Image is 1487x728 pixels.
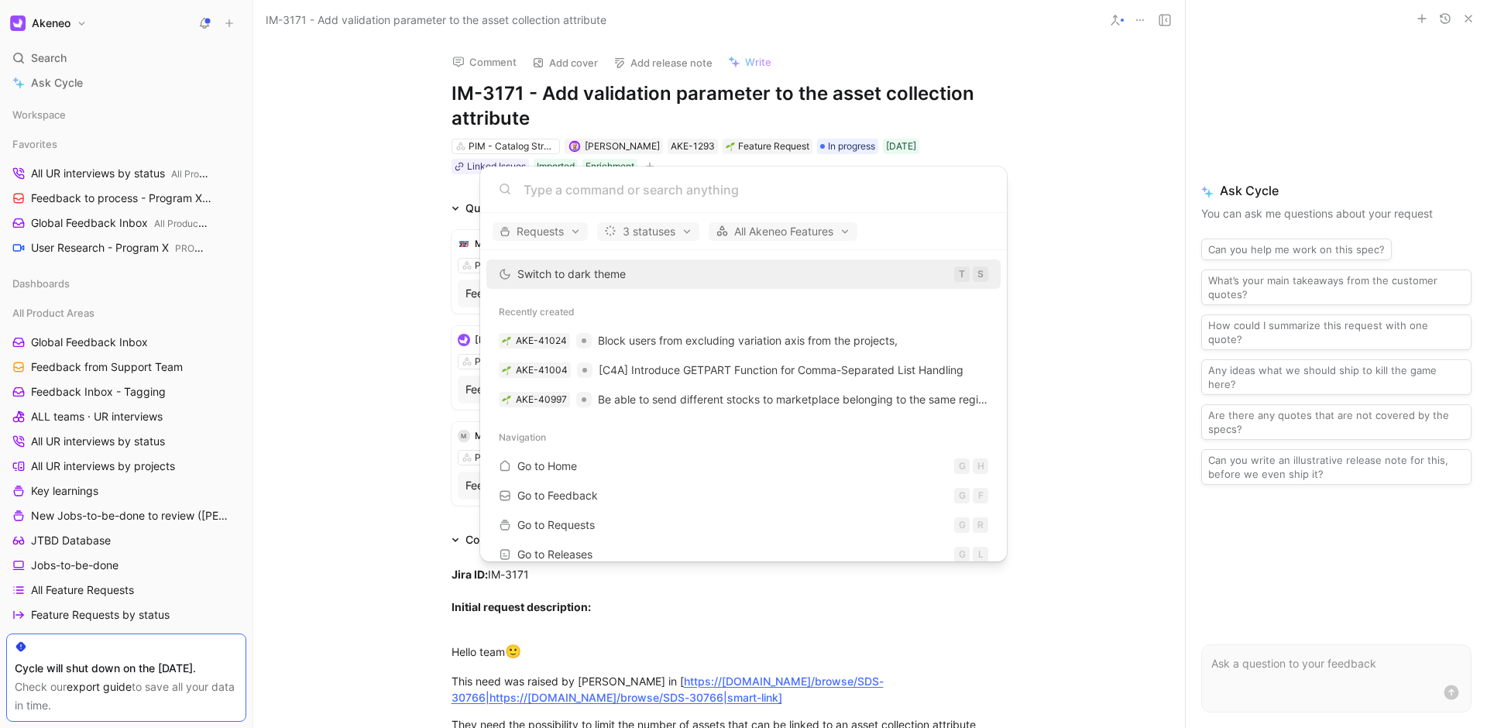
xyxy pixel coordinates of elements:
[973,517,988,533] div: R
[517,548,592,561] span: Go to Releases
[709,222,857,241] button: All Akeneo Features
[716,222,850,241] span: All Akeneo Features
[486,452,1001,481] a: Go to HomeGH
[517,518,595,531] span: Go to Requests
[954,547,970,562] div: G
[954,458,970,474] div: G
[598,393,1050,406] span: Be able to send different stocks to marketplace belonging to the same region on Amazon
[597,222,699,241] button: 3 statuses
[604,222,692,241] span: 3 statuses
[599,363,963,376] span: [C4A] Introduce GETPART Function for Comma-Separated List Handling
[500,222,581,241] span: Requests
[524,180,988,199] input: Type a command or search anything
[517,489,598,502] span: Go to Feedback
[954,266,970,282] div: T
[502,336,511,345] img: 🌱
[516,392,567,407] div: AKE-40997
[493,222,588,241] button: Requests
[517,267,626,280] span: Switch to dark theme
[486,259,1001,289] button: Switch to dark themeTS
[480,298,1007,326] div: Recently created
[486,385,1001,414] a: 🌱AKE-40997Be able to send different stocks to marketplace belonging to the same region on Amazon
[973,488,988,503] div: F
[486,326,1001,355] a: 🌱AKE-41024Block users from excluding variation axis from the projects,
[973,458,988,474] div: H
[516,362,568,378] div: AKE-41004
[954,488,970,503] div: G
[486,481,1001,510] a: Go to FeedbackGF
[480,424,1007,452] div: Navigation
[973,547,988,562] div: L
[486,510,1001,540] a: Go to RequestsGR
[954,517,970,533] div: G
[502,366,511,375] img: 🌱
[486,540,1001,569] a: Go to ReleasesGL
[502,395,511,404] img: 🌱
[517,459,577,472] span: Go to Home
[486,355,1001,385] a: 🌱AKE-41004[C4A] Introduce GETPART Function for Comma-Separated List Handling
[516,333,567,349] div: AKE-41024
[598,334,898,347] span: Block users from excluding variation axis from the projects,
[973,266,988,282] div: S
